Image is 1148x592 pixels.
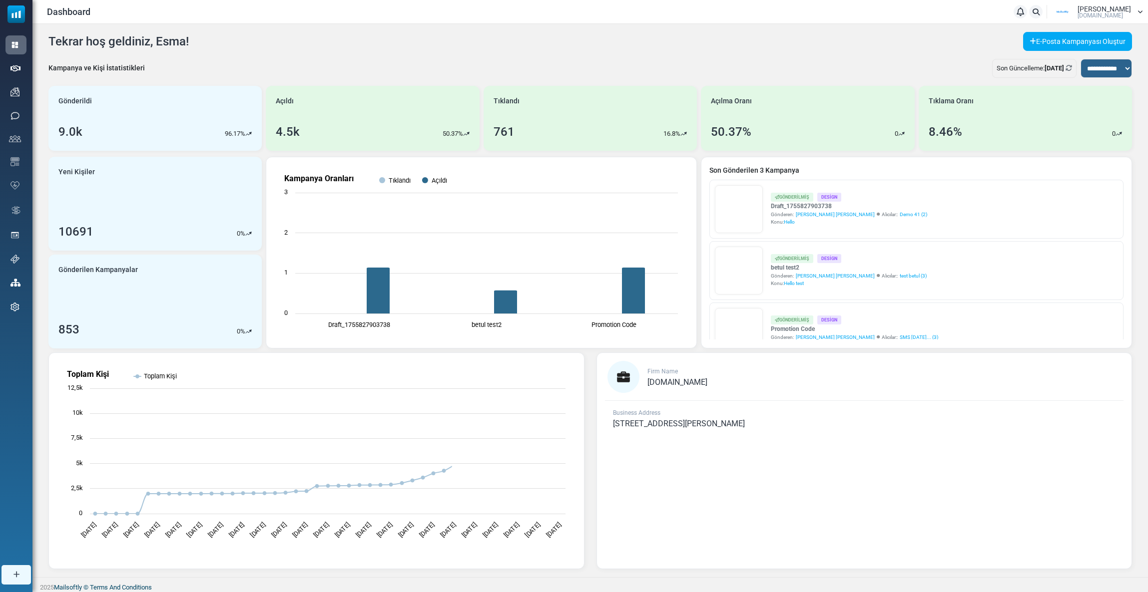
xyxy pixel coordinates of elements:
[48,34,189,49] h4: Tekrar hoş geldiniz, Esma!
[10,157,19,166] img: email-templates-icon.svg
[10,181,19,189] img: domain-health-icon.svg
[71,434,83,441] text: 7,5k
[237,229,252,239] div: %
[503,521,521,539] text: [DATE]
[72,409,83,416] text: 10k
[10,255,19,264] img: support-icon.svg
[57,361,575,561] svg: Toplam Kişi
[771,333,938,341] div: Gönderen: Alıcılar::
[284,174,354,183] text: Kampanya Oranları
[79,509,82,517] text: 0
[284,188,288,196] text: 3
[270,521,288,539] text: [DATE]
[206,521,224,539] text: [DATE]
[276,96,294,106] span: Açıldı
[439,521,457,539] text: [DATE]
[164,521,182,539] text: [DATE]
[771,263,927,272] a: betul test2
[895,129,898,139] p: 0
[144,372,177,380] text: Toplam Kişi
[796,272,875,280] span: [PERSON_NAME] [PERSON_NAME]
[992,59,1077,78] div: Son Güncelleme:
[1045,64,1064,72] b: [DATE]
[771,218,927,226] div: Konu:
[771,254,813,263] div: Gönderilmiş
[494,123,515,141] div: 761
[48,157,262,251] a: Yeni Kişiler 10691 0%
[472,321,502,328] text: betul test2
[711,123,751,141] div: 50.37%
[929,96,974,106] span: Tıklama Oranı
[647,378,707,386] a: [DOMAIN_NAME]
[76,459,83,467] text: 5k
[90,584,152,591] span: translation missing: tr.layouts.footer.terms_and_conditions
[284,309,288,316] text: 0
[355,521,373,539] text: [DATE]
[545,521,563,539] text: [DATE]
[817,193,841,201] div: Design
[9,135,21,142] img: contacts-icon.svg
[494,96,520,106] span: Tıklandı
[771,202,927,211] a: Draft_1755827903738
[1112,129,1116,139] p: 0
[900,333,938,341] a: SMS [DATE]... (3)
[291,521,309,539] text: [DATE]
[771,193,813,201] div: Gönderilmiş
[7,5,25,23] img: mailsoftly_icon_blue_white.svg
[460,521,478,539] text: [DATE]
[328,321,390,328] text: Draft_1755827903738
[1050,4,1143,19] a: User Logo [PERSON_NAME] [DOMAIN_NAME]
[613,409,660,416] span: Business Address
[796,211,875,218] span: [PERSON_NAME] [PERSON_NAME]
[67,369,109,379] text: Toplam Kişi
[237,326,240,336] p: 0
[647,368,678,375] span: Firm Name
[771,324,938,333] a: Promotion Code
[709,165,1124,176] a: Son Gönderilen 3 Kampanya
[58,167,95,177] span: Yeni Kişiler
[284,269,288,276] text: 1
[58,123,82,141] div: 9.0k
[900,211,927,218] a: Demo 41 (2)
[237,229,240,239] p: 0
[771,280,927,287] div: Konu:
[237,326,252,336] div: %
[58,96,92,106] span: Gönderildi
[79,521,97,539] text: [DATE]
[58,320,79,338] div: 853
[613,419,745,428] span: [STREET_ADDRESS][PERSON_NAME]
[432,177,447,184] text: Açıldı
[817,315,841,324] div: Design
[711,96,752,106] span: Açılma Oranı
[101,521,119,539] text: [DATE]
[796,333,875,341] span: [PERSON_NAME] [PERSON_NAME]
[443,129,463,139] p: 50.37%
[1078,12,1123,18] span: [DOMAIN_NAME]
[1078,5,1131,12] span: [PERSON_NAME]
[1050,4,1075,19] img: User Logo
[312,521,330,539] text: [DATE]
[249,521,267,539] text: [DATE]
[10,87,19,96] img: campaigns-icon.png
[284,229,288,236] text: 2
[58,223,93,241] div: 10691
[54,584,88,591] a: Mailsoftly ©
[10,231,19,240] img: landing_pages.svg
[333,521,351,539] text: [DATE]
[10,40,19,49] img: dashboard-icon-active.svg
[47,5,90,18] span: Dashboard
[663,129,680,139] p: 16.8%
[1066,64,1072,72] a: Refresh Stats
[771,315,813,324] div: Gönderilmiş
[122,521,140,539] text: [DATE]
[771,211,927,218] div: Gönderen: Alıcılar::
[784,281,804,286] span: Hello test
[185,521,203,539] text: [DATE]
[10,302,19,311] img: settings-icon.svg
[524,521,542,539] text: [DATE]
[1023,32,1132,51] a: E-Posta Kampanyası Oluştur
[10,205,21,216] img: workflow.svg
[418,521,436,539] text: [DATE]
[143,521,161,539] text: [DATE]
[225,129,245,139] p: 96.17%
